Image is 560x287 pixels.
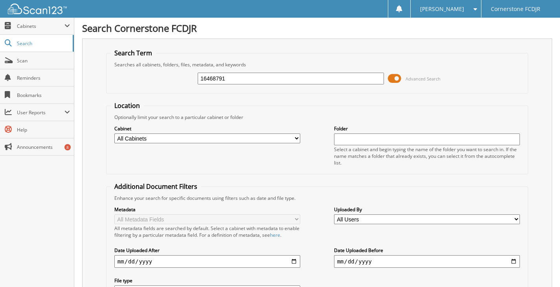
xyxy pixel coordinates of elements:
[334,255,520,268] input: end
[114,277,301,284] label: File type
[420,7,464,11] span: [PERSON_NAME]
[110,182,201,191] legend: Additional Document Filters
[17,109,64,116] span: User Reports
[110,49,156,57] legend: Search Term
[334,247,520,254] label: Date Uploaded Before
[17,144,70,150] span: Announcements
[82,22,552,35] h1: Search Cornerstone FCDJR
[114,247,301,254] label: Date Uploaded After
[110,101,144,110] legend: Location
[270,232,280,238] a: here
[17,57,70,64] span: Scan
[110,61,524,68] div: Searches all cabinets, folders, files, metadata, and keywords
[17,40,69,47] span: Search
[491,7,540,11] span: Cornerstone FCDJR
[110,195,524,201] div: Enhance your search for specific documents using filters such as date and file type.
[17,75,70,81] span: Reminders
[334,125,520,132] label: Folder
[64,144,71,150] div: 8
[8,4,67,14] img: scan123-logo-white.svg
[17,126,70,133] span: Help
[114,255,301,268] input: start
[17,23,64,29] span: Cabinets
[114,125,301,132] label: Cabinet
[114,225,301,238] div: All metadata fields are searched by default. Select a cabinet with metadata to enable filtering b...
[110,114,524,121] div: Optionally limit your search to a particular cabinet or folder
[334,206,520,213] label: Uploaded By
[406,76,441,82] span: Advanced Search
[114,206,301,213] label: Metadata
[17,92,70,99] span: Bookmarks
[334,146,520,166] div: Select a cabinet and begin typing the name of the folder you want to search in. If the name match...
